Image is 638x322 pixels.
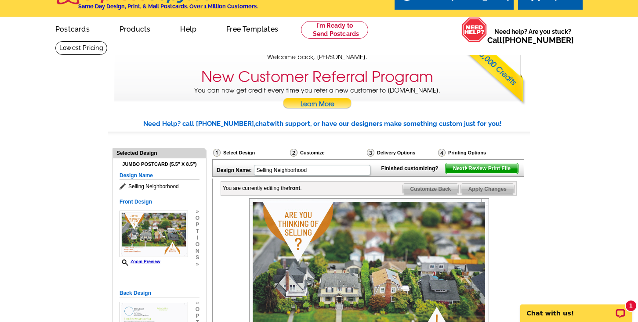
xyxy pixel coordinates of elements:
strong: Design Name: [217,167,252,173]
span: Welcome back, [PERSON_NAME]. [267,53,367,62]
b: front [288,185,300,191]
span: o [196,241,199,248]
h5: Back Design [120,289,199,297]
div: Need Help? call [PHONE_NUMBER], with support, or have our designers make something custom just fo... [143,119,530,129]
a: Learn More [283,98,352,111]
span: p [196,313,199,319]
span: Call [487,36,574,45]
strong: Finished customizing? [381,165,444,172]
span: Apply Changes [461,184,514,194]
img: button-next-arrow-white.png [464,166,468,170]
a: [PHONE_NUMBER] [502,36,574,45]
span: p [196,222,199,228]
a: Help [166,18,210,39]
a: Zoom Preview [120,259,160,264]
span: » [196,261,199,268]
div: Select Design [212,148,289,159]
h3: New Customer Referral Program [201,68,433,86]
span: n [196,248,199,254]
div: Printing Options [437,148,515,157]
span: » [196,208,199,215]
span: Selling Neighborhood [120,182,199,191]
a: Postcards [41,18,104,39]
img: Z18896142_00001_1.jpg [120,211,188,257]
span: t [196,228,199,235]
span: i [196,235,199,241]
img: Customize [290,149,297,157]
a: Products [105,18,165,39]
span: Need help? Are you stuck? [487,27,578,45]
div: You are currently editing the . [223,184,302,192]
h5: Design Name [120,172,199,180]
span: s [196,254,199,261]
p: You can now get credit every time you refer a new customer to [DOMAIN_NAME]. [114,86,520,111]
h4: Same Day Design, Print, & Mail Postcards. Over 1 Million Customers. [78,3,258,10]
img: help [461,17,487,43]
a: Free Templates [212,18,292,39]
img: Printing Options & Summary [438,149,446,157]
div: Selected Design [113,149,206,157]
iframe: LiveChat chat widget [515,294,638,322]
img: Select Design [213,149,221,157]
span: o [196,215,199,222]
span: Next Review Print File [446,163,518,174]
span: chat [255,120,269,128]
span: Customize Back [403,184,459,194]
h4: Jumbo Postcard (5.5" x 8.5") [120,161,199,167]
img: Delivery Options [367,149,374,157]
div: Delivery Options [366,148,437,157]
span: » [196,300,199,306]
h5: Front Design [120,198,199,206]
span: o [196,306,199,313]
div: Customize [289,148,366,159]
